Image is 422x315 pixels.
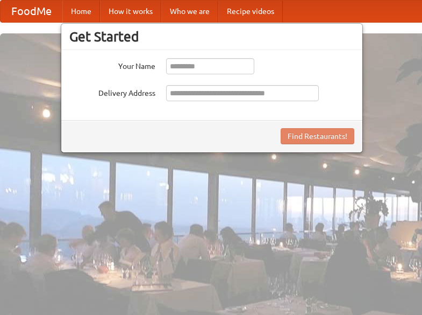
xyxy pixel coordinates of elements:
[1,1,62,22] a: FoodMe
[69,85,155,99] label: Delivery Address
[281,128,354,144] button: Find Restaurants!
[69,29,354,45] h3: Get Started
[62,1,100,22] a: Home
[161,1,218,22] a: Who we are
[100,1,161,22] a: How it works
[69,58,155,72] label: Your Name
[218,1,283,22] a: Recipe videos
